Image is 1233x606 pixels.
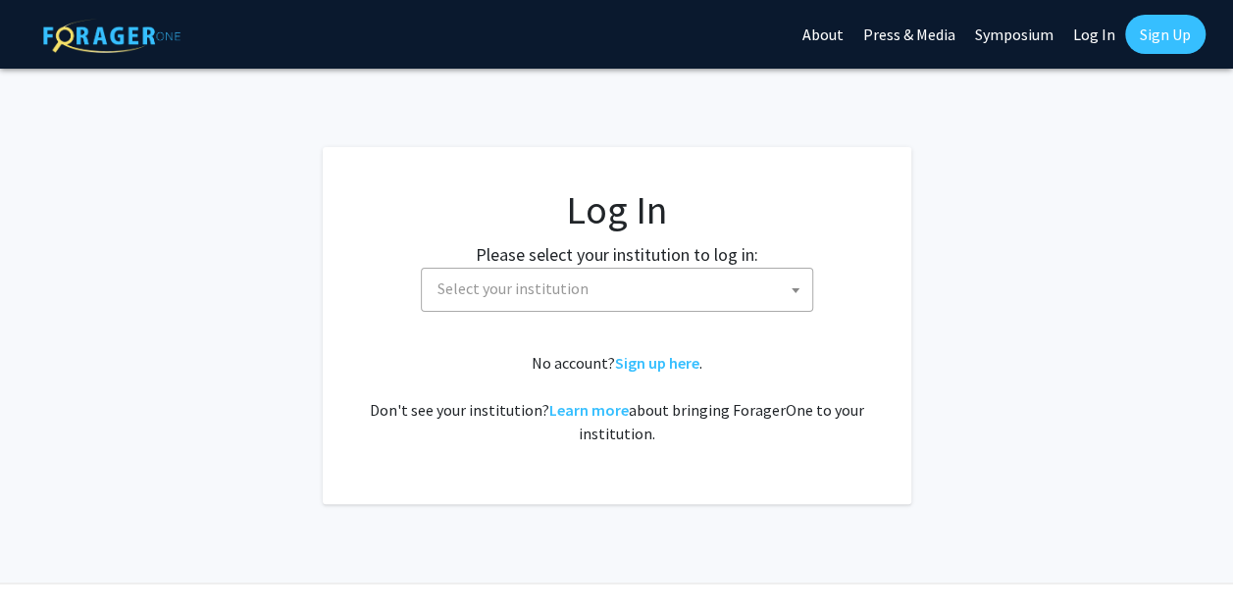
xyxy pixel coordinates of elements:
span: Select your institution [437,278,589,298]
img: ForagerOne Logo [43,19,180,53]
a: Learn more about bringing ForagerOne to your institution [549,400,629,420]
span: Select your institution [430,269,812,309]
iframe: Chat [15,518,83,591]
label: Please select your institution to log in: [476,241,758,268]
a: Sign up here [615,353,699,373]
h1: Log In [362,186,872,233]
a: Sign Up [1125,15,1206,54]
span: Select your institution [421,268,813,312]
div: No account? . Don't see your institution? about bringing ForagerOne to your institution. [362,351,872,445]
